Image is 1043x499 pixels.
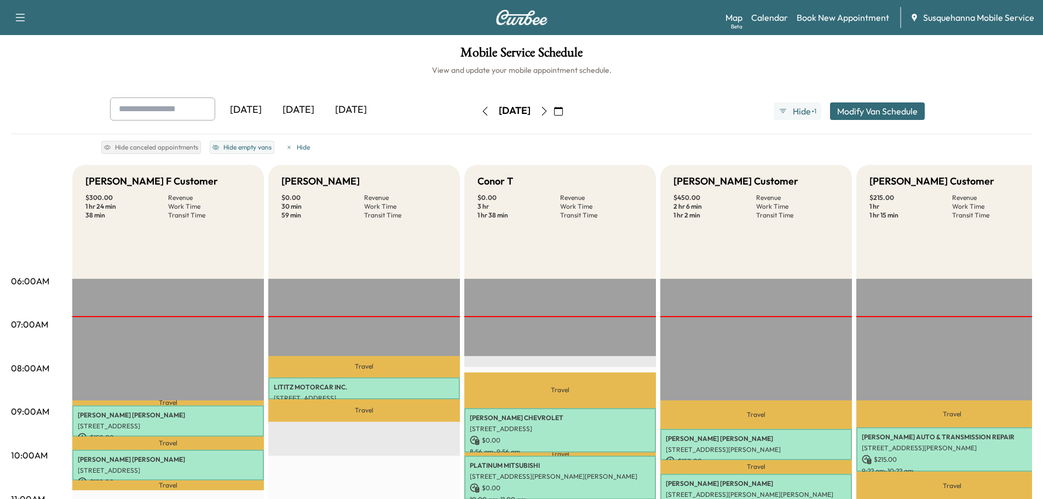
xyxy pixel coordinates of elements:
[78,466,258,475] p: [STREET_ADDRESS]
[101,141,201,154] button: Hide canceled appointments
[220,97,272,123] div: [DATE]
[673,174,798,189] h5: [PERSON_NAME] Customer
[862,433,1042,441] p: [PERSON_NAME] AUTO & TRANSMISSION REPAIR
[560,211,643,220] p: Transit Time
[85,193,168,202] p: $ 300.00
[72,480,264,490] p: Travel
[725,11,742,24] a: MapBeta
[274,383,454,392] p: LITITZ MOTORCAR INC.
[78,411,258,420] p: [PERSON_NAME] [PERSON_NAME]
[673,202,756,211] p: 2 hr 6 min
[666,434,846,443] p: [PERSON_NAME] [PERSON_NAME]
[756,202,839,211] p: Work Time
[268,356,460,377] p: Travel
[869,202,952,211] p: 1 hr
[11,274,49,288] p: 06:00AM
[673,193,756,202] p: $ 450.00
[477,202,560,211] p: 3 hr
[364,211,447,220] p: Transit Time
[869,174,994,189] h5: [PERSON_NAME] Customer
[477,211,560,220] p: 1 hr 38 min
[364,193,447,202] p: Revenue
[862,467,1042,475] p: 9:22 am - 10:22 am
[85,174,218,189] h5: [PERSON_NAME] F Customer
[869,211,952,220] p: 1 hr 15 min
[470,425,650,433] p: [STREET_ADDRESS]
[11,449,48,462] p: 10:00AM
[495,10,548,25] img: Curbee Logo
[560,193,643,202] p: Revenue
[470,448,650,456] p: 8:56 am - 9:56 am
[666,445,846,454] p: [STREET_ADDRESS][PERSON_NAME]
[78,477,258,487] p: $ 150.00
[756,211,839,220] p: Transit Time
[364,202,447,211] p: Work Time
[470,461,650,470] p: PLATINUM MITSUBISHI
[268,399,460,421] p: Travel
[811,108,814,114] span: ●
[210,141,274,154] button: Hide empty vans
[11,46,1032,65] h1: Mobile Service Schedule
[78,433,258,443] p: $ 150.00
[792,105,811,118] span: Hide
[72,400,264,405] p: Travel
[830,102,925,120] button: Modify Van Schedule
[952,193,1035,202] p: Revenue
[11,65,1032,76] h6: View and update your mobile appointment schedule.
[952,202,1035,211] p: Work Time
[560,202,643,211] p: Work Time
[862,444,1042,452] p: [STREET_ADDRESS][PERSON_NAME]
[751,11,788,24] a: Calendar
[470,435,650,445] p: $ 0.00
[78,455,258,464] p: [PERSON_NAME] [PERSON_NAME]
[470,483,650,493] p: $ 0.00
[283,141,313,154] button: Hide
[168,202,251,211] p: Work Time
[660,400,852,429] p: Travel
[281,211,364,220] p: 59 min
[464,372,656,409] p: Travel
[470,414,650,422] p: [PERSON_NAME] CHEVROLET
[477,193,560,202] p: $ 0.00
[274,394,454,403] p: [STREET_ADDRESS]
[774,102,821,120] button: Hide●1
[797,11,889,24] a: Book New Appointment
[756,193,839,202] p: Revenue
[477,174,513,189] h5: Conor T
[78,422,258,431] p: [STREET_ADDRESS]
[11,362,49,375] p: 08:00AM
[660,460,852,474] p: Travel
[731,22,742,31] div: Beta
[281,193,364,202] p: $ 0.00
[272,97,325,123] div: [DATE]
[952,211,1035,220] p: Transit Time
[666,490,846,499] p: [STREET_ADDRESS][PERSON_NAME][PERSON_NAME]
[470,472,650,481] p: [STREET_ADDRESS][PERSON_NAME][PERSON_NAME]
[11,405,49,418] p: 09:00AM
[281,202,364,211] p: 30 min
[85,202,168,211] p: 1 hr 24 min
[814,107,816,116] span: 1
[85,211,168,220] p: 38 min
[862,455,1042,464] p: $ 215.00
[869,193,952,202] p: $ 215.00
[499,104,531,118] div: [DATE]
[72,437,264,450] p: Travel
[168,193,251,202] p: Revenue
[666,479,846,488] p: [PERSON_NAME] [PERSON_NAME]
[11,318,48,331] p: 07:00AM
[168,211,251,220] p: Transit Time
[325,97,377,123] div: [DATE]
[923,11,1034,24] span: Susquehanna Mobile Service
[673,211,756,220] p: 1 hr 2 min
[281,174,360,189] h5: [PERSON_NAME]
[464,452,656,455] p: Travel
[666,456,846,466] p: $ 150.00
